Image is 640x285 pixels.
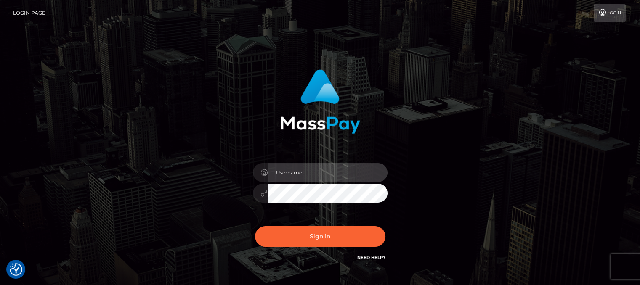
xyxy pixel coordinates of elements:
button: Consent Preferences [10,263,22,276]
img: Revisit consent button [10,263,22,276]
a: Login Page [13,4,45,22]
input: Username... [268,163,388,182]
a: Need Help? [357,255,385,260]
button: Sign in [255,226,385,247]
img: MassPay Login [280,69,360,134]
a: Login [594,4,626,22]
